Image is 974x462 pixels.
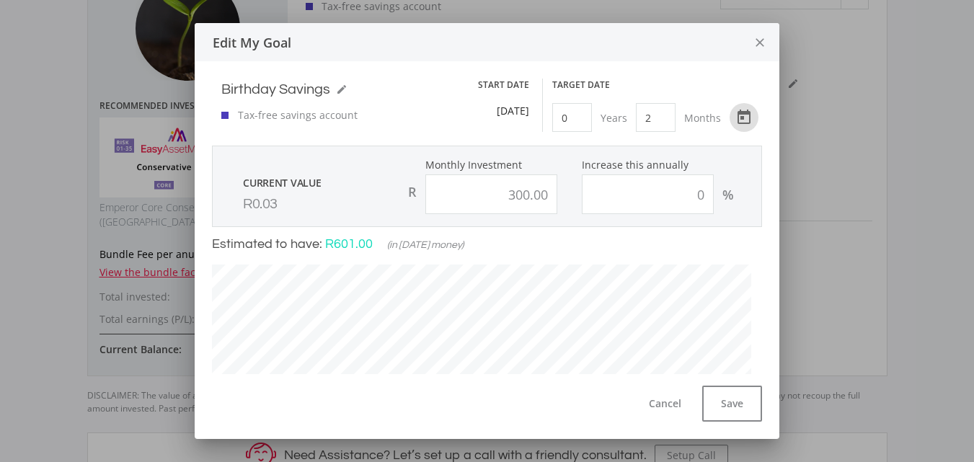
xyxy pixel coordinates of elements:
[408,183,417,200] div: R
[387,240,464,250] span: (in [DATE] money)
[582,158,757,172] label: Increase this annually
[243,193,278,215] div: R0.03
[478,103,529,118] div: [DATE]
[676,103,730,132] div: Months
[238,107,358,123] p: Tax-free savings account
[330,79,353,100] button: mode_edit
[221,79,330,100] div: Birthday Savings
[741,23,779,61] button: close
[552,103,592,132] input: Years
[195,23,779,439] ee-modal: Edit My Goal
[195,32,741,53] div: Edit My Goal
[722,186,734,203] div: %
[632,386,699,422] button: Cancel
[336,84,347,95] i: mode_edit
[325,237,373,251] span: R601.00
[592,103,636,132] div: Years
[702,386,762,422] button: Save
[212,237,322,251] span: Estimated to have:
[478,79,529,92] div: Start Date
[552,79,758,92] div: Target Date
[399,158,575,172] label: Monthly Investment
[217,176,392,190] label: Current Value
[753,24,767,62] i: close
[730,103,758,132] button: Open calendar
[636,103,676,132] input: Months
